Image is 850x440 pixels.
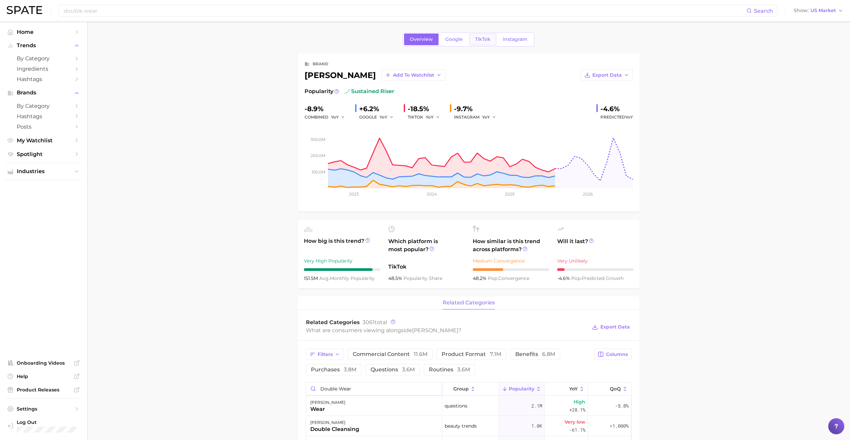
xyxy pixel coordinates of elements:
[571,275,582,281] abbr: popularity index
[17,137,70,144] span: My Watchlist
[569,386,578,391] span: YoY
[408,103,445,114] div: -18.5%
[615,402,629,410] span: -5.8%
[5,371,82,381] a: Help
[531,422,542,430] span: 1.0k
[17,55,70,62] span: by Category
[5,41,82,51] button: Trends
[469,33,496,45] a: TikTok
[590,322,631,332] button: Export Data
[17,90,70,96] span: Brands
[17,43,70,49] span: Trends
[63,5,746,16] input: Search here for a brand, industry, or ingredient
[5,149,82,159] a: Spotlight
[304,275,319,281] span: 151.5m
[306,349,344,360] button: Filters
[499,382,545,395] button: Popularity
[304,257,380,265] div: Very High Popularity
[453,386,469,391] span: group
[414,351,428,357] span: 11.6m
[17,387,70,393] span: Product Releases
[473,275,488,281] span: 48.2%
[610,423,629,429] span: >1,000%
[426,113,440,121] button: YoY
[5,404,82,414] a: Settings
[5,135,82,146] a: My Watchlist
[363,319,387,325] span: total
[408,113,445,121] div: TIKTOK
[600,103,633,114] div: -4.6%
[515,352,555,357] span: benefits
[310,425,359,433] div: double cleansing
[427,192,437,197] tspan: 2024
[5,417,82,435] a: Log out. Currently logged in with e-mail lchokshi@estee.com.
[388,237,465,260] span: Which platform is most popular?
[445,422,477,430] span: beauty trends
[794,9,808,12] span: Show
[442,382,499,395] button: group
[402,366,415,373] span: 3.6m
[412,327,458,334] span: [PERSON_NAME]
[17,66,70,72] span: Ingredients
[353,352,428,357] span: commercial content
[574,398,585,406] span: High
[313,60,328,68] div: brand
[482,113,497,121] button: YoY
[557,237,634,253] span: Will it last?
[17,103,70,109] span: by Category
[311,367,356,372] span: purchases
[581,69,633,81] button: Export Data
[557,268,634,271] div: 1 / 10
[5,358,82,368] a: Onboarding Videos
[583,192,592,197] tspan: 2026
[344,89,350,94] img: sustained riser
[388,275,403,281] span: 48.5%
[5,111,82,122] a: Hashtags
[443,300,495,306] span: related categories
[305,69,445,81] div: [PERSON_NAME]
[310,398,345,407] div: [PERSON_NAME]
[349,192,359,197] tspan: 2023
[542,351,555,357] span: 6.8m
[5,53,82,64] a: by Category
[319,275,330,281] abbr: average
[442,352,501,357] span: product format
[7,6,42,14] img: SPATE
[473,257,549,265] div: Medium Convergence
[497,33,533,45] a: Instagram
[5,88,82,98] button: Brands
[403,275,442,281] span: popularity share
[454,103,501,114] div: -9.7%
[359,103,398,114] div: +6.2%
[606,352,628,357] span: Columns
[306,326,587,335] div: What are consumers viewing alongside ?
[17,151,70,157] span: Spotlight
[475,36,491,42] span: TikTok
[380,113,394,121] button: YoY
[457,366,470,373] span: 3.6m
[17,373,70,379] span: Help
[545,382,588,395] button: YoY
[306,319,360,325] span: Related Categories
[344,87,394,95] span: sustained riser
[304,268,380,271] div: 9 / 10
[610,386,621,391] span: QoQ
[17,406,70,412] span: Settings
[571,275,624,281] span: predicted growth
[17,76,70,82] span: Hashtags
[17,419,76,425] span: Log Out
[588,382,631,395] button: QoQ
[810,9,836,12] span: US Market
[792,6,845,15] button: ShowUS Market
[754,8,773,14] span: Search
[404,33,439,45] a: Overview
[410,36,433,42] span: Overview
[17,113,70,120] span: Hashtags
[393,72,434,78] span: Add to Watchlist
[488,275,498,281] abbr: popularity index
[17,360,70,366] span: Onboarding Videos
[344,366,356,373] span: 3.8m
[310,405,345,413] div: wear
[17,29,70,35] span: Home
[306,396,631,416] button: [PERSON_NAME]wearquestions2.1mHigh+28.1%-5.8%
